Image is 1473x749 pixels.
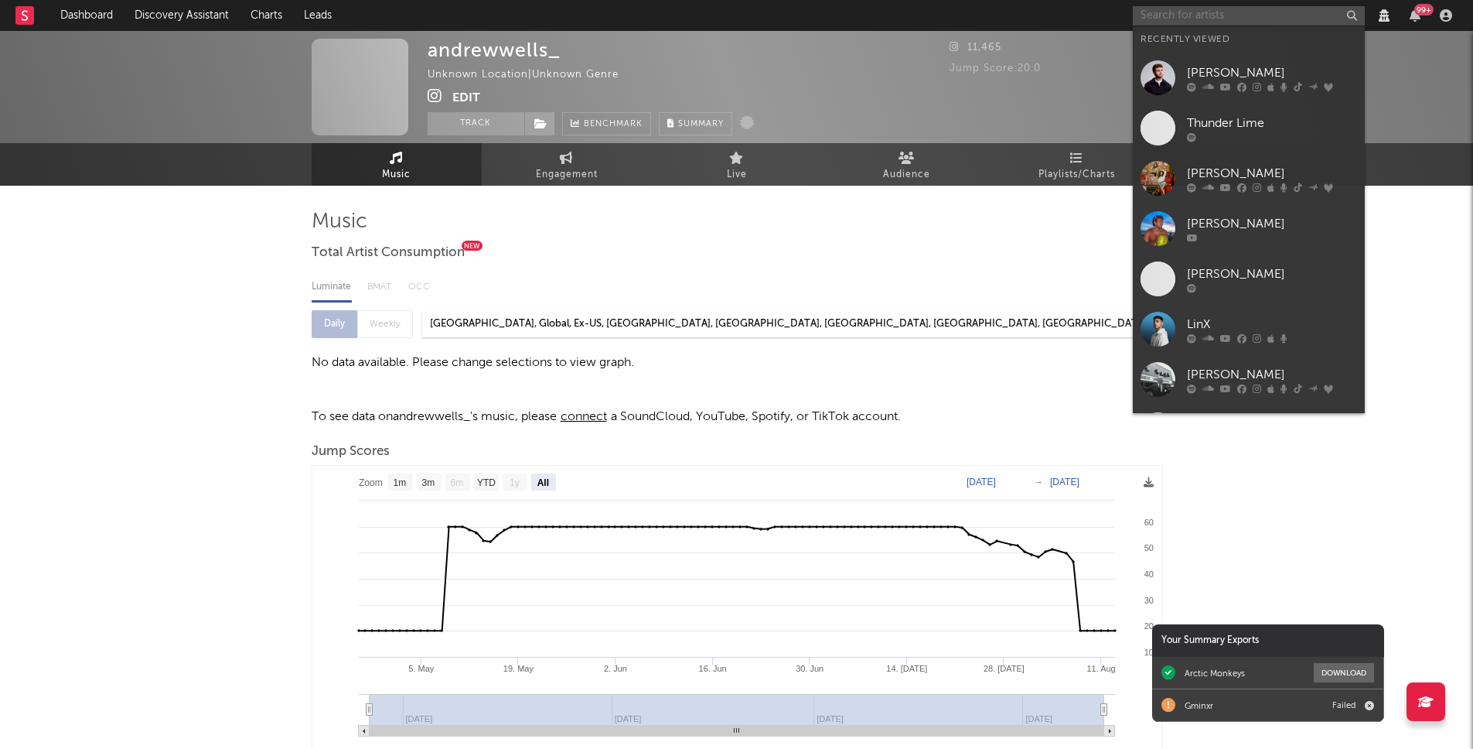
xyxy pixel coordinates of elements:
[1144,648,1153,657] text: 10
[698,664,726,673] text: 16. Jun
[462,241,482,251] div: New
[992,143,1162,186] a: Playlists/Charts
[1187,265,1357,283] div: [PERSON_NAME]
[428,112,524,135] button: Track
[537,477,548,488] text: All
[1187,214,1357,233] div: [PERSON_NAME]
[883,166,930,184] span: Audience
[727,166,747,184] span: Live
[476,477,495,488] text: YTD
[1133,354,1365,405] a: [PERSON_NAME]
[1332,700,1355,710] div: Failed
[822,143,992,186] a: Audience
[659,112,732,135] button: Summary
[1086,664,1115,673] text: 11. Aug
[967,477,996,487] text: [DATE]
[1144,596,1153,605] text: 30
[382,166,411,184] span: Music
[652,143,822,186] a: Live
[1050,477,1079,487] text: [DATE]
[1038,166,1115,184] span: Playlists/Charts
[428,66,654,84] div: Unknown Location | Unknown Genre
[796,664,823,673] text: 30. Jun
[1414,4,1434,15] div: 99 +
[450,477,463,488] text: 6m
[408,664,435,673] text: 5. May
[950,43,1001,53] span: 11,465
[1133,53,1365,103] a: [PERSON_NAME]
[557,411,611,423] span: connect
[452,88,480,108] button: Edit
[983,664,1024,673] text: 28. [DATE]
[1034,477,1043,487] text: →
[886,664,927,673] text: 14. [DATE]
[312,244,465,262] span: Total Artist Consumption
[1185,668,1245,679] div: Arctic Monkeys
[1314,663,1374,682] button: Download
[1144,518,1153,527] text: 60
[1133,6,1365,26] input: Search for artists
[510,477,520,488] text: 1y
[1133,103,1365,153] a: Thunder Lime
[428,39,561,61] div: andrewwells_
[1133,405,1365,455] a: [PERSON_NAME]
[482,143,652,186] a: Engagement
[393,477,406,488] text: 1m
[1185,700,1213,711] div: Gminxr
[1187,365,1357,384] div: [PERSON_NAME]
[562,112,651,135] a: Benchmark
[1187,315,1357,333] div: LinX
[1144,569,1153,579] text: 40
[950,63,1041,74] span: Jump Score: 20.0
[421,477,435,488] text: 3m
[1133,153,1365,203] a: [PERSON_NAME]
[312,354,1162,372] div: No data available. Please change selections to view graph.
[1187,114,1357,132] div: Thunder Lime
[312,143,482,186] a: Music
[536,166,598,184] span: Engagement
[1141,30,1357,49] div: Recently Viewed
[1133,203,1365,254] a: [PERSON_NAME]
[359,477,383,488] text: Zoom
[603,664,626,673] text: 2. Jun
[1152,624,1384,657] div: Your Summary Exports
[312,443,390,461] span: Jump Scores
[1133,304,1365,354] a: LinX
[430,315,1147,333] div: [GEOGRAPHIC_DATA], Global, Ex-US, [GEOGRAPHIC_DATA], [GEOGRAPHIC_DATA], [GEOGRAPHIC_DATA], [GEOGR...
[312,408,1162,426] p: To see data on andrewwells_ 's music, please a SoundCloud, YouTube, Spotify, or TikTok account.
[1144,543,1153,552] text: 50
[584,115,643,134] span: Benchmark
[1410,9,1420,22] button: 99+
[503,664,534,673] text: 19. May
[1133,254,1365,304] a: [PERSON_NAME]
[1187,63,1357,82] div: [PERSON_NAME]
[678,120,724,128] span: Summary
[1187,164,1357,183] div: [PERSON_NAME]
[1144,621,1153,631] text: 20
